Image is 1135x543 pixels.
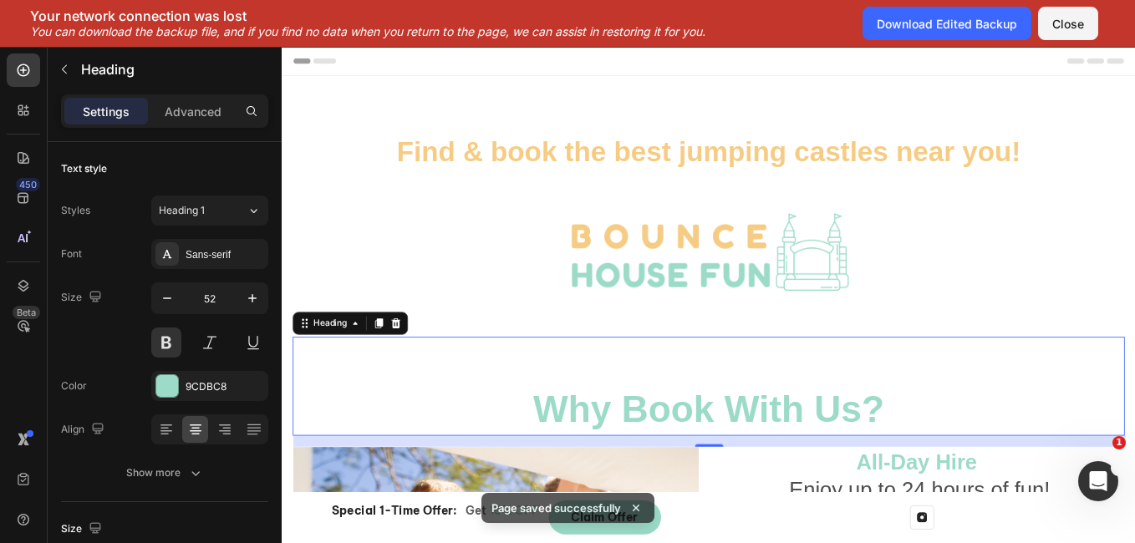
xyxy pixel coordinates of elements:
button: Heading 1 [151,195,268,226]
p: Advanced [165,103,221,120]
div: Size [61,518,105,540]
p: You can download the backup file, and if you find no data when you return to the page, we can ass... [30,24,705,39]
div: Heading [33,317,79,332]
div: Beta [13,306,40,319]
div: Download Edited Backup [877,15,1017,33]
h2: Rich Text Editor. Editing area: main [13,341,990,457]
div: Show more [126,464,204,481]
div: Font [61,246,82,261]
button: Close [1038,7,1098,40]
div: Styles [61,203,90,218]
iframe: Design area [282,47,1135,543]
div: Size [61,287,105,309]
p: Page saved successfully [491,500,621,516]
p: Heading [81,59,262,79]
div: Close [1052,15,1084,33]
button: Download Edited Backup [863,7,1031,40]
strong: All-Day Hire [674,474,817,502]
span: Heading 1 [159,203,205,218]
div: 450 [16,178,40,191]
p: Settings [83,103,130,120]
div: 9CDBC8 [186,379,264,394]
div: Text style [61,161,107,176]
img: BOUNCE HOUSE FUN Logo [334,160,669,327]
div: Color [61,378,87,393]
iframe: Intercom live chat [1078,461,1118,501]
p: Your network connection was lost [30,8,705,24]
button: Show more [61,458,268,488]
h2: Find & book the best jumping castles near you! [13,101,990,147]
div: Sans-serif [186,247,264,262]
p: ⁠⁠⁠⁠⁠⁠⁠ Why Book With Us? [14,343,989,455]
span: 1 [1112,436,1126,449]
div: Align [61,419,108,441]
